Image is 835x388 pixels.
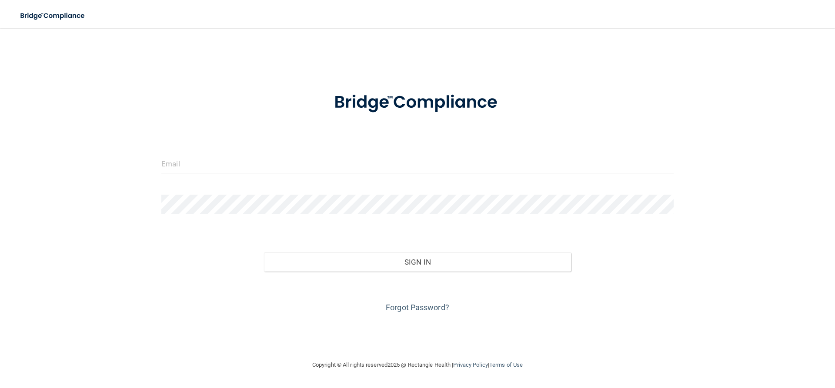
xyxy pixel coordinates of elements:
[386,303,449,312] a: Forgot Password?
[264,252,571,272] button: Sign In
[453,361,488,368] a: Privacy Policy
[489,361,523,368] a: Terms of Use
[161,154,674,173] input: Email
[316,80,519,125] img: bridge_compliance_login_screen.278c3ca4.svg
[259,351,576,379] div: Copyright © All rights reserved 2025 @ Rectangle Health | |
[13,7,93,25] img: bridge_compliance_login_screen.278c3ca4.svg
